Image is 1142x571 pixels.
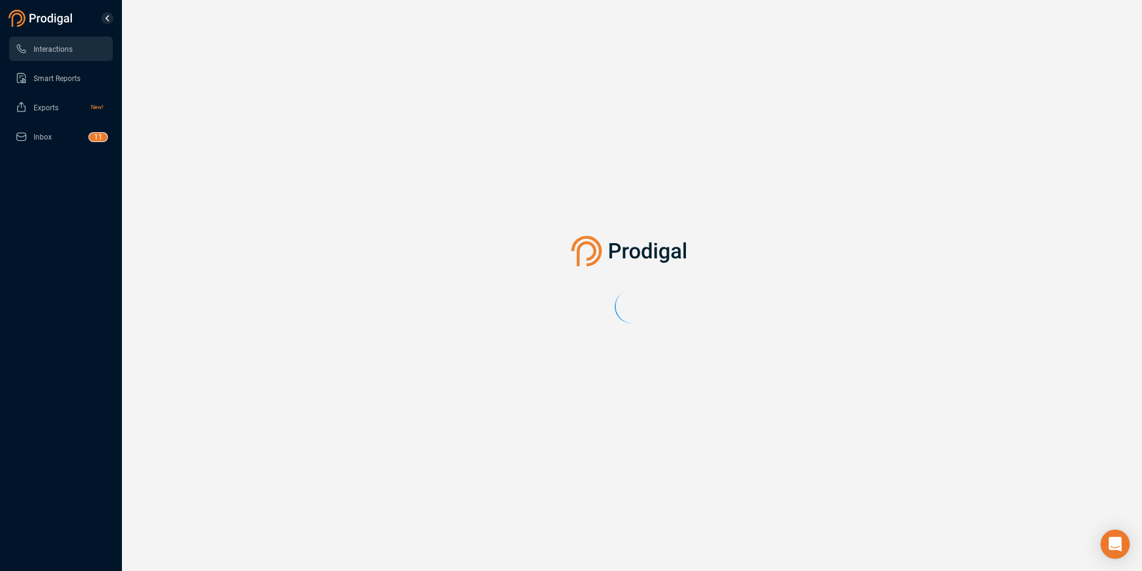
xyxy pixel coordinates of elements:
[9,124,113,149] li: Inbox
[94,133,98,145] p: 1
[571,236,693,266] img: prodigal-logo
[9,95,113,119] li: Exports
[15,37,103,61] a: Interactions
[89,133,107,141] sup: 11
[34,74,80,83] span: Smart Reports
[9,10,76,27] img: prodigal-logo
[98,133,102,145] p: 1
[9,66,113,90] li: Smart Reports
[91,95,103,119] span: New!
[15,66,103,90] a: Smart Reports
[15,95,103,119] a: ExportsNew!
[34,104,59,112] span: Exports
[34,45,73,54] span: Interactions
[9,37,113,61] li: Interactions
[1101,530,1130,559] div: Open Intercom Messenger
[34,133,52,141] span: Inbox
[15,124,103,149] a: Inbox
